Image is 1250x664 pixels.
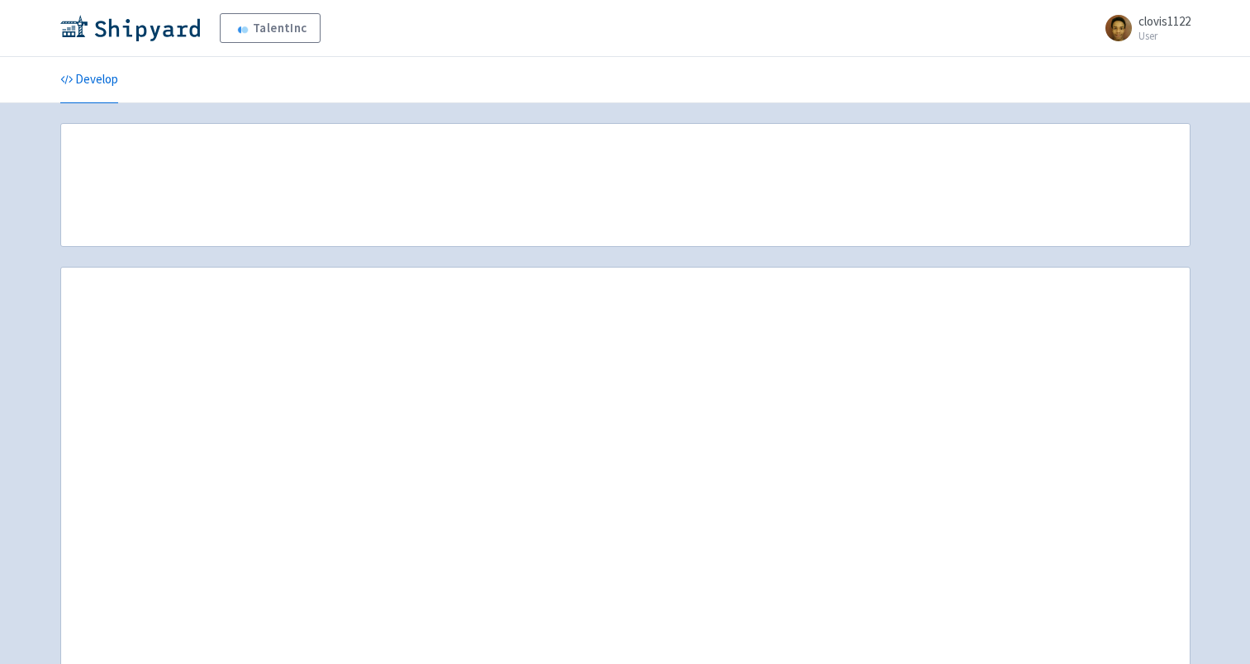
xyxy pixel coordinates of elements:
a: TalentInc [220,13,321,43]
span: clovis1122 [1138,13,1191,29]
img: Shipyard logo [60,15,200,41]
small: User [1138,31,1191,41]
a: clovis1122 User [1096,15,1191,41]
a: Develop [60,57,118,103]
